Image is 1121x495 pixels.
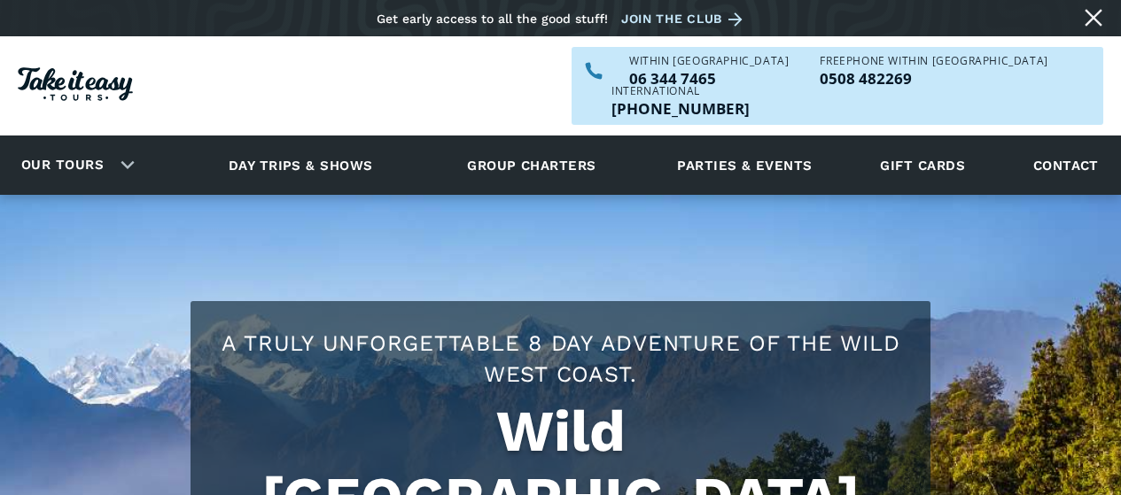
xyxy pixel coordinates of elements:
a: Call us outside of NZ on +6463447465 [611,101,750,116]
div: Get early access to all the good stuff! [377,12,608,26]
a: Close message [1079,4,1108,32]
div: WITHIN [GEOGRAPHIC_DATA] [629,56,789,66]
p: [PHONE_NUMBER] [611,101,750,116]
h2: A truly unforgettable 8 day adventure of the wild West Coast. [208,328,913,390]
a: Gift cards [871,141,974,189]
a: Parties & events [668,141,821,189]
div: Freephone WITHIN [GEOGRAPHIC_DATA] [820,56,1047,66]
img: Take it easy Tours logo [18,67,133,101]
p: 0508 482269 [820,71,1047,86]
a: Day trips & shows [206,141,395,189]
p: 06 344 7465 [629,71,789,86]
a: Group charters [445,141,618,189]
a: Homepage [18,58,133,114]
div: International [611,86,750,97]
a: Call us within NZ on 063447465 [629,71,789,86]
a: Join the club [621,8,749,30]
a: Our tours [8,144,117,186]
a: Contact [1024,141,1108,189]
a: Call us freephone within NZ on 0508482269 [820,71,1047,86]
